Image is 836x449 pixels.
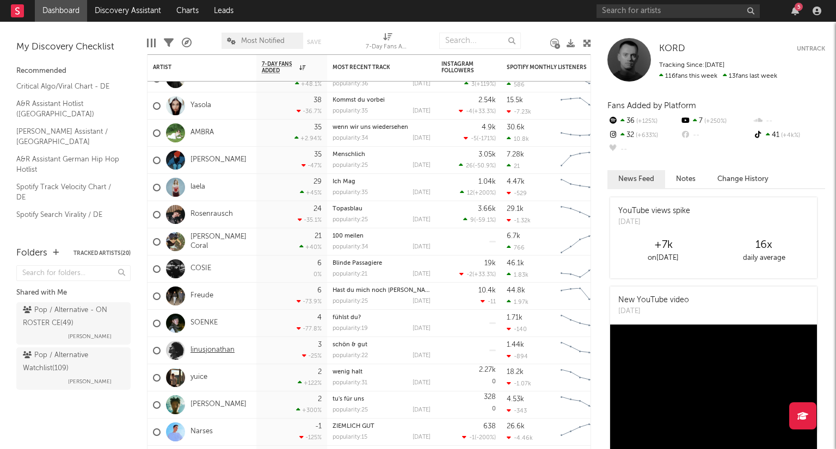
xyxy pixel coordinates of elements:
div: ( ) [459,162,496,169]
div: 15.5k [507,97,523,104]
div: 36 [607,114,680,128]
a: schön & gut [333,342,367,348]
span: -171 % [478,136,494,142]
a: ZIEMLICH GUT [333,423,374,429]
a: Hast du mich noch [PERSON_NAME]? [333,288,438,294]
a: [PERSON_NAME] [190,400,247,409]
div: My Discovery Checklist [16,41,131,54]
div: 0 % [313,272,322,278]
span: KORD [659,44,685,53]
svg: Chart title [556,364,605,391]
svg: Chart title [556,120,605,147]
span: [PERSON_NAME] [68,330,112,343]
div: ( ) [462,434,496,441]
div: Spotify Monthly Listeners [507,64,588,71]
div: Kommst du vorbei [333,97,431,103]
div: 18.2k [507,369,524,376]
span: +633 % [634,133,658,139]
div: -4.46k [507,434,533,441]
span: Tracking Since: [DATE] [659,62,724,68]
div: [DATE] [413,298,431,304]
span: +125 % [635,119,657,124]
div: popularity: 25 [333,217,368,223]
div: popularity: 34 [333,244,368,250]
div: 1.71k [507,314,522,321]
div: [DATE] [413,217,431,223]
div: Pop / Alternative - ON ROSTER CE ( 49 ) [23,304,121,330]
a: SOENKE [190,319,218,328]
span: -5 [471,136,477,142]
a: [PERSON_NAME] Coral [190,233,251,251]
div: -35.1 % [298,216,322,223]
a: [PERSON_NAME] Assistant / [GEOGRAPHIC_DATA] [16,126,120,148]
div: -- [680,128,752,142]
div: 21 [315,233,322,240]
div: 29.1k [507,205,524,213]
svg: Chart title [556,228,605,255]
span: 7-Day Fans Added [262,61,297,74]
div: [DATE] [413,244,431,250]
div: +2.94 % [294,135,322,142]
div: ( ) [459,108,496,115]
div: on [DATE] [613,252,714,265]
span: -1 [469,435,475,441]
div: 38 [313,97,322,104]
div: 766 [507,244,525,251]
div: A&R Pipeline [182,27,192,59]
div: popularity: 15 [333,434,367,440]
div: wenn wir uns wiedersehen [333,124,431,130]
input: Search for folders... [16,265,131,281]
div: +122 % [298,379,322,386]
div: -1 [315,423,322,430]
input: Search for artists [597,4,760,18]
div: popularity: 35 [333,108,368,114]
div: -73.9 % [297,298,322,305]
div: popularity: 36 [333,81,368,87]
a: Pop / Alternative - ON ROSTER CE(49)[PERSON_NAME] [16,302,131,345]
div: [DATE] [413,380,431,386]
a: 100 meilen [333,233,364,239]
div: 4.9k [482,124,496,131]
a: wenig halt [333,369,362,375]
div: Topasblau [333,206,431,212]
a: Rosenrausch [190,210,233,219]
div: ZIEMLICH GUT [333,423,431,429]
div: 24 [313,205,322,213]
div: schön & gut [333,342,431,348]
div: 6 [317,260,322,267]
div: Filters [164,27,174,59]
div: +7k [613,239,714,252]
span: -11 [488,299,496,305]
div: [DATE] [413,190,431,196]
div: 328 [484,394,496,401]
div: [DATE] [413,135,431,141]
a: [PERSON_NAME] [190,155,247,165]
button: Untrack [797,43,825,54]
div: daily average [714,252,814,265]
div: popularity: 34 [333,135,368,141]
span: 3 [471,82,475,88]
button: Tracked Artists(20) [73,251,131,256]
span: 9 [470,217,474,223]
div: Blinde Passagiere [333,260,431,266]
div: -1.32k [507,217,531,224]
div: 2.27k [479,366,496,373]
a: Topasblau [333,206,362,212]
a: AMBRA [190,128,214,138]
a: Menschlich [333,152,365,158]
div: 1.04k [478,178,496,185]
div: 7 [680,114,752,128]
div: 1.83k [507,271,528,278]
a: Spotify Track Velocity Chart / DE [16,181,120,203]
div: Folders [16,247,47,260]
div: 638 [483,423,496,430]
div: +40 % [299,244,322,251]
span: +119 % [476,82,494,88]
svg: Chart title [556,391,605,419]
div: 6 [317,287,322,294]
div: [DATE] [413,163,431,169]
a: Spotify Search Virality / DE [16,209,120,221]
div: ( ) [459,271,496,278]
div: [DATE] [413,434,431,440]
a: Pop / Alternative Watchlist(109)[PERSON_NAME] [16,347,131,390]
